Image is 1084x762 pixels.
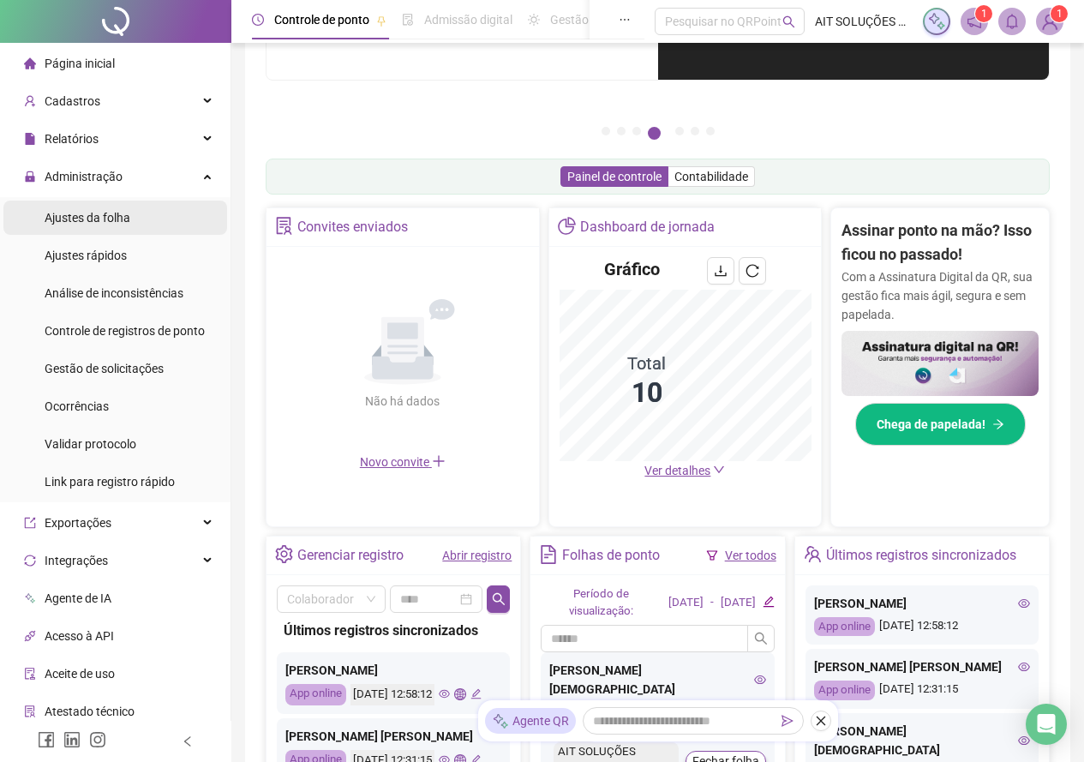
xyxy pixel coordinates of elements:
sup: 1 [975,5,992,22]
sup: Atualize o seu contato no menu Meus Dados [1051,5,1068,22]
div: - [710,594,714,612]
span: Ajustes da folha [45,211,130,225]
span: Administração [45,170,123,183]
span: solution [275,217,293,235]
span: audit [24,668,36,680]
span: setting [275,545,293,563]
span: Novo convite [360,455,446,469]
span: solution [24,705,36,717]
span: Gestão de férias [550,13,637,27]
span: pushpin [376,15,386,26]
div: App online [814,617,875,637]
span: global [454,688,465,699]
button: 1 [602,127,610,135]
span: eye [439,688,450,699]
div: Últimos registros sincronizados [284,620,503,641]
span: clock-circle [252,14,264,26]
div: Não há dados [324,392,482,411]
div: App online [285,684,346,705]
span: home [24,57,36,69]
span: export [24,517,36,529]
div: Convites enviados [297,213,408,242]
button: 5 [675,127,684,135]
span: Relatórios [45,132,99,146]
span: Agente de IA [45,591,111,605]
span: instagram [89,731,106,748]
div: [PERSON_NAME] [PERSON_NAME] [814,657,1030,676]
img: sparkle-icon.fc2bf0ac1784a2077858766a79e2daf3.svg [492,712,509,730]
div: [PERSON_NAME] [285,661,501,680]
span: Análise de inconsistências [45,286,183,300]
span: download [714,264,728,278]
span: left [182,735,194,747]
span: lock [24,171,36,183]
span: reload [746,264,759,278]
span: sun [528,14,540,26]
span: 1 [981,8,987,20]
span: Integrações [45,554,108,567]
div: [DATE] 12:58:12 [814,617,1030,637]
span: bell [1004,14,1020,29]
button: 6 [691,127,699,135]
span: Contabilidade [674,170,748,183]
a: Abrir registro [442,549,512,562]
span: Ajustes rápidos [45,249,127,262]
span: Página inicial [45,57,115,70]
div: App online [814,681,875,700]
span: Admissão digital [424,13,512,27]
span: Cadastros [45,94,100,108]
span: Link para registro rápido [45,475,175,489]
span: ellipsis [619,14,631,26]
span: pie-chart [558,217,576,235]
span: edit [763,596,774,607]
span: user-add [24,95,36,107]
span: eye [754,674,766,686]
div: Últimos registros sincronizados [826,541,1016,570]
div: Gerenciar registro [297,541,404,570]
span: sync [24,555,36,567]
span: Aceite de uso [45,667,115,681]
div: Agente QR [485,708,576,734]
span: Validar protocolo [45,437,136,451]
span: linkedin [63,731,81,748]
span: notification [967,14,982,29]
div: [PERSON_NAME] [PERSON_NAME] [285,727,501,746]
span: Controle de registros de ponto [45,324,205,338]
button: 3 [632,127,641,135]
span: eye [1018,661,1030,673]
span: Atestado técnico [45,705,135,718]
p: Com a Assinatura Digital da QR, sua gestão fica mais ágil, segura e sem papelada. [841,267,1039,324]
span: filter [706,549,718,561]
span: Ver detalhes [644,464,710,477]
span: facebook [38,731,55,748]
span: down [713,464,725,476]
button: 4 [648,127,661,140]
span: search [492,592,506,606]
div: [PERSON_NAME] [814,594,1030,613]
span: api [24,630,36,642]
span: Controle de ponto [274,13,369,27]
h2: Assinar ponto na mão? Isso ficou no passado! [841,219,1039,267]
span: Chega de papelada! [877,415,985,434]
img: 14066 [1037,9,1063,34]
span: search [754,632,768,645]
div: Período de visualização: [541,585,662,621]
button: 2 [617,127,626,135]
span: arrow-right [992,418,1004,430]
img: sparkle-icon.fc2bf0ac1784a2077858766a79e2daf3.svg [927,12,946,31]
span: send [782,715,794,727]
h4: Gráfico [604,257,660,281]
div: [PERSON_NAME][DEMOGRAPHIC_DATA] [549,661,765,699]
div: [PERSON_NAME][DEMOGRAPHIC_DATA] [814,722,1030,759]
span: eye [1018,735,1030,747]
div: [DATE] 12:58:12 [350,684,434,705]
span: close [815,715,827,727]
img: banner%2F02c71560-61a6-44d4-94b9-c8ab97240462.png [841,331,1039,397]
div: Open Intercom Messenger [1026,704,1067,745]
div: Folhas de ponto [562,541,660,570]
span: eye [1018,597,1030,609]
span: Gestão de solicitações [45,362,164,375]
span: plus [432,454,446,468]
span: search [782,15,795,28]
a: Ver todos [725,549,776,562]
